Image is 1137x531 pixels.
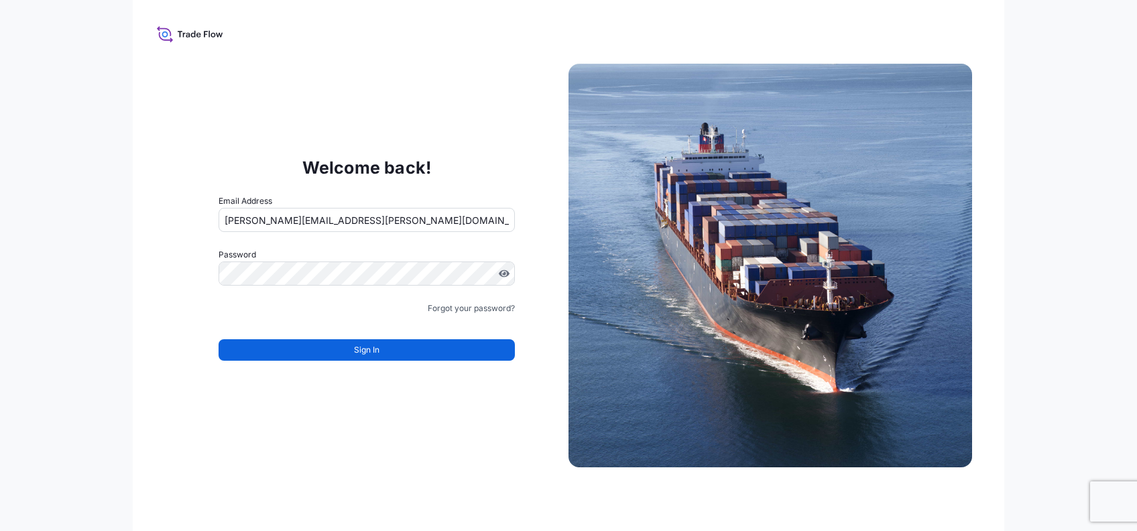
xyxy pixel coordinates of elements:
[302,157,432,178] p: Welcome back!
[428,302,515,315] a: Forgot your password?
[499,268,510,279] button: Show password
[354,343,379,357] span: Sign In
[219,339,515,361] button: Sign In
[219,194,272,208] label: Email Address
[219,248,515,261] label: Password
[219,208,515,232] input: example@gmail.com
[568,64,972,467] img: Ship illustration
